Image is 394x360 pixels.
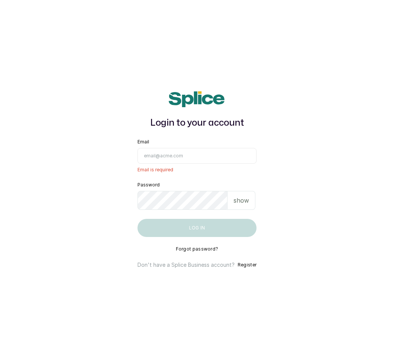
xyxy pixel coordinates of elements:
h1: Login to your account [137,116,257,130]
button: Register [238,261,257,269]
p: Don't have a Splice Business account? [137,261,235,269]
label: Email [137,139,149,145]
button: Forgot password? [176,246,218,252]
button: Log in [137,219,257,237]
input: email@acme.com [137,148,257,164]
span: Email is required [137,167,257,173]
p: show [234,196,249,205]
label: Password [137,182,160,188]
